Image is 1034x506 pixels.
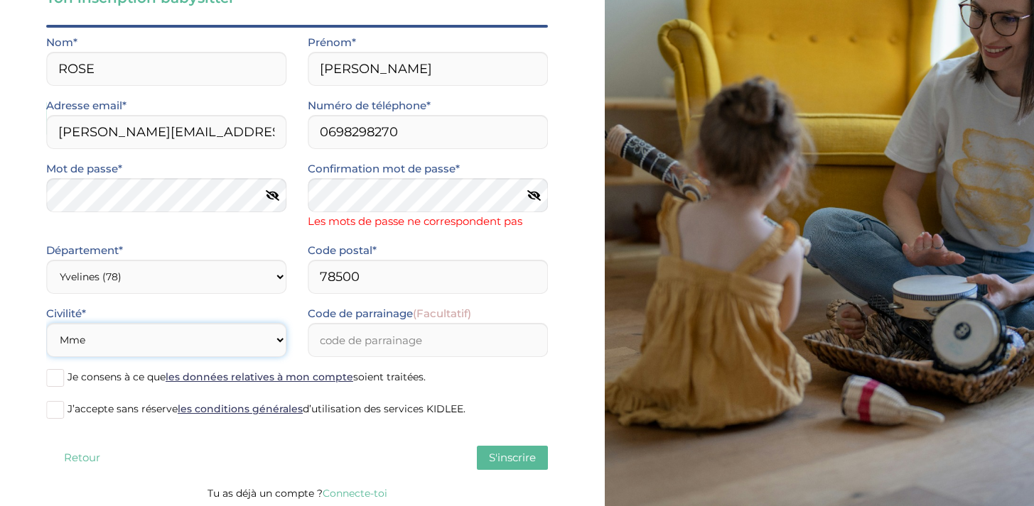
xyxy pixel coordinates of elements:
span: Les mots de passe ne correspondent pas [308,212,548,231]
button: Retour [46,446,117,470]
input: Nom [46,52,286,86]
label: Département* [46,241,123,260]
label: Code de parrainage [308,304,471,323]
label: Adresse email* [46,97,126,115]
input: Numero de telephone [308,115,548,149]
p: Tu as déjà un compte ? [46,484,548,502]
span: J’accepte sans réserve d’utilisation des services KIDLEE. [68,402,465,415]
input: Code postal [308,260,548,294]
span: S'inscrire [489,451,536,464]
label: Prénom* [308,33,356,52]
input: Prénom [308,52,548,86]
label: Code postal* [308,241,377,260]
button: S'inscrire [477,446,548,470]
label: Numéro de téléphone* [308,97,431,115]
label: Civilité* [46,304,86,323]
label: Mot de passe* [46,160,122,178]
label: Confirmation mot de passe* [308,160,460,178]
a: Connecte-toi [323,487,387,500]
input: code de parrainage [308,323,548,357]
input: Email [46,115,286,149]
span: (Facultatif) [413,307,471,320]
span: Je consens à ce que soient traitées. [68,370,426,383]
a: les conditions générales [178,402,303,415]
a: les données relatives à mon compte [166,370,353,383]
